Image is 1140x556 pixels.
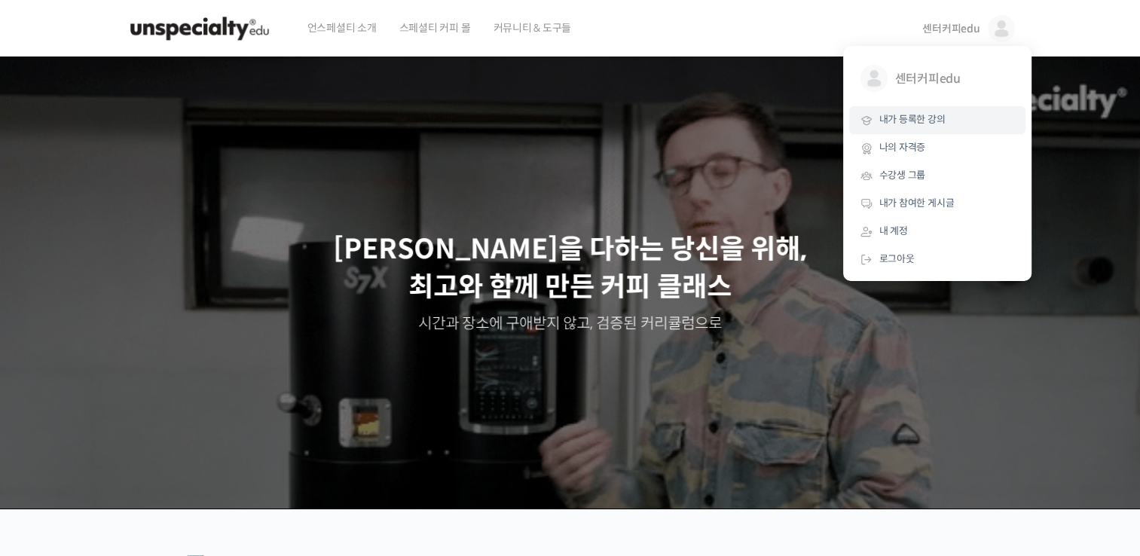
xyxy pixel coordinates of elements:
span: 로그아웃 [879,252,915,265]
span: 대화 [138,454,156,466]
span: 내가 등록한 강의 [879,113,946,126]
span: 설정 [233,454,251,466]
a: 내가 등록한 강의 [849,106,1025,134]
span: 센터커피edu [922,22,980,35]
a: 수강생 그룹 [849,162,1025,190]
span: 홈 [47,454,57,466]
span: 수강생 그룹 [879,169,926,182]
p: 시간과 장소에 구애받지 않고, 검증된 커리큘럼으로 [15,313,1126,335]
a: 설정 [194,431,289,469]
a: 홈 [5,431,99,469]
a: 내가 참여한 게시글 [849,190,1025,218]
p: [PERSON_NAME]을 다하는 당신을 위해, 최고와 함께 만든 커피 클래스 [15,231,1126,307]
a: 센터커피edu [849,53,1025,106]
a: 로그아웃 [849,246,1025,273]
span: 나의 자격증 [879,141,926,154]
a: 나의 자격증 [849,134,1025,162]
span: 센터커피edu [895,65,1007,93]
span: 내 계정 [879,225,908,237]
span: 내가 참여한 게시글 [879,197,955,209]
a: 내 계정 [849,218,1025,246]
a: 대화 [99,431,194,469]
